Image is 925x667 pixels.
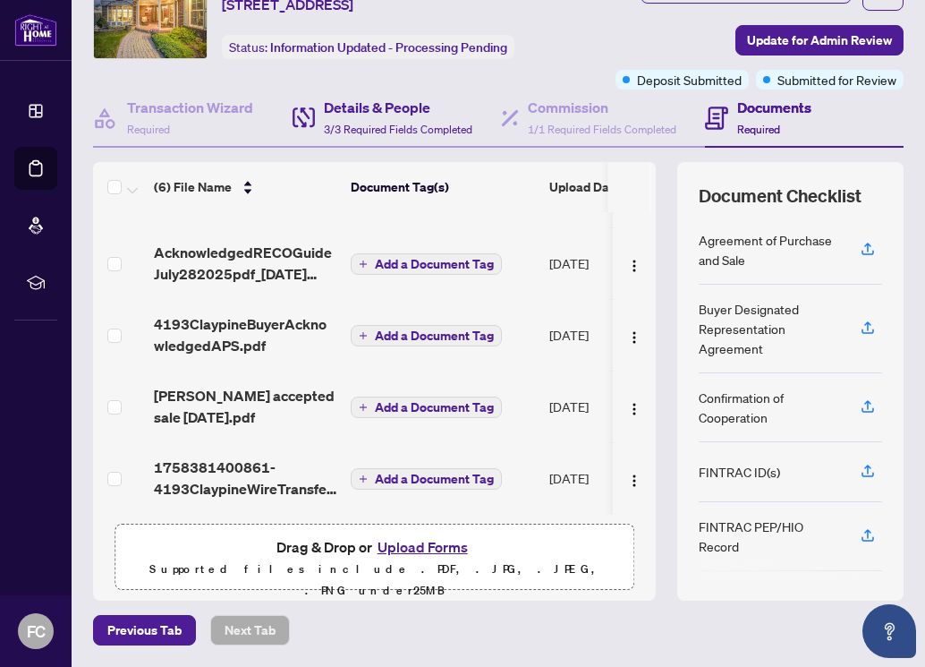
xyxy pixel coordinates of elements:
button: Logo [620,392,649,421]
span: Drag & Drop orUpload FormsSupported files include .PDF, .JPG, .JPEG, .PNG under25MB [115,525,633,612]
button: Logo [620,464,649,492]
span: Upload Date [549,177,621,197]
td: [DATE] [542,299,664,371]
span: 1758381400861-4193ClaypineWireTransferRcptDeposit.pdf [154,457,336,500]
button: Add a Document Tag [351,325,502,346]
span: (6) File Name [154,177,232,197]
span: 1/1 Required Fields Completed [528,123,676,136]
div: Buyer Designated Representation Agreement [699,299,839,358]
h4: Commission [528,97,676,118]
img: Logo [627,402,641,416]
button: Add a Document Tag [351,468,502,490]
span: Drag & Drop or [276,535,473,559]
th: Document Tag(s) [344,162,542,212]
div: Confirmation of Cooperation [699,388,839,427]
button: Add a Document Tag [351,253,502,275]
span: FC [27,619,46,644]
h4: Details & People [324,97,472,118]
span: Deposit Submitted [637,70,742,90]
span: 4193ClaypineBuyerAcknowledgedAPS.pdf [154,313,336,356]
div: FINTRAC ID(s) [699,462,780,482]
span: Add a Document Tag [375,401,494,414]
span: Add a Document Tag [375,473,494,485]
span: Required [127,123,170,136]
button: Add a Document Tag [351,252,502,276]
button: Upload Forms [372,535,473,559]
td: [DATE] [542,442,664,514]
th: (6) File Name [147,162,344,212]
td: [DATE] [542,371,664,442]
h4: Documents [737,97,811,118]
span: plus [359,331,368,340]
button: Add a Document Tag [351,467,502,491]
img: Logo [627,330,641,345]
span: Add a Document Tag [375,329,494,342]
button: Add a Document Tag [351,397,502,418]
button: Open asap [862,604,916,658]
span: plus [359,403,368,412]
span: [PERSON_NAME] accepted sale [DATE].pdf [154,385,336,428]
span: Required [737,123,780,136]
button: Add a Document Tag [351,324,502,347]
button: Update for Admin Review [735,25,904,56]
button: Logo [620,321,649,349]
img: Logo [627,474,641,488]
span: Add a Document Tag [375,258,494,270]
div: Status: [222,35,514,59]
button: Previous Tab [93,615,196,646]
div: Agreement of Purchase and Sale [699,230,839,269]
img: logo [14,13,57,47]
span: Submitted for Review [777,70,896,90]
span: Previous Tab [107,616,182,645]
img: Logo [627,259,641,273]
span: Document Checklist [699,184,861,209]
span: AcknowledgedRECOGuideJuly282025pdf_[DATE] 11_01_14.pdf [154,242,336,285]
button: Next Tab [210,615,290,646]
div: FINTRAC PEP/HIO Record [699,517,839,556]
span: Information Updated - Processing Pending [270,39,507,56]
span: plus [359,260,368,269]
td: [DATE] [542,227,664,299]
button: Logo [620,249,649,278]
span: 3/3 Required Fields Completed [324,123,472,136]
h4: Transaction Wizard [127,97,253,118]
span: Update for Admin Review [747,26,892,55]
p: Supported files include .PDF, .JPG, .JPEG, .PNG under 25 MB [126,559,623,602]
span: plus [359,475,368,483]
button: Add a Document Tag [351,396,502,419]
th: Upload Date [542,162,664,212]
